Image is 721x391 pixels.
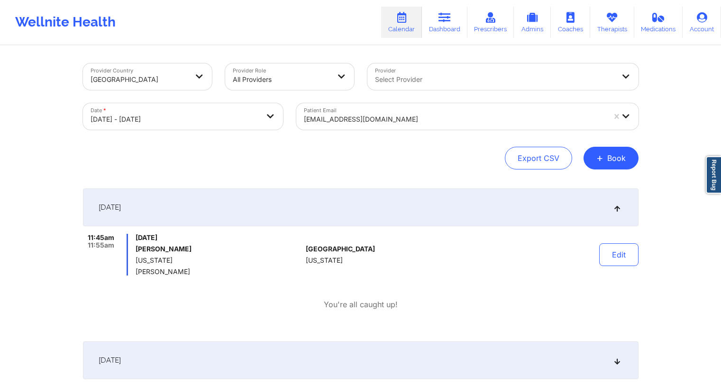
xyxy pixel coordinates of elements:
button: Export CSV [505,147,572,169]
span: [DATE] [99,355,121,365]
span: + [596,155,603,160]
div: All Providers [233,69,330,90]
a: Account [683,7,721,38]
span: 11:45am [88,234,114,241]
div: [EMAIL_ADDRESS][DOMAIN_NAME] [304,109,605,130]
button: Edit [599,243,639,266]
a: Calendar [381,7,422,38]
div: [GEOGRAPHIC_DATA] [91,69,188,90]
span: [US_STATE] [306,257,343,264]
p: You're all caught up! [324,299,398,310]
div: [DATE] - [DATE] [91,109,259,130]
span: [US_STATE] [136,257,302,264]
span: 11:55am [88,241,114,249]
span: [DATE] [99,203,121,212]
a: Therapists [590,7,634,38]
button: +Book [584,147,639,169]
a: Report Bug [706,156,721,194]
h6: [PERSON_NAME] [136,245,302,253]
span: [DATE] [136,234,302,241]
span: [PERSON_NAME] [136,268,302,275]
span: [GEOGRAPHIC_DATA] [306,245,375,253]
a: Medications [634,7,683,38]
a: Admins [514,7,551,38]
a: Dashboard [422,7,467,38]
a: Prescribers [467,7,514,38]
a: Coaches [551,7,590,38]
